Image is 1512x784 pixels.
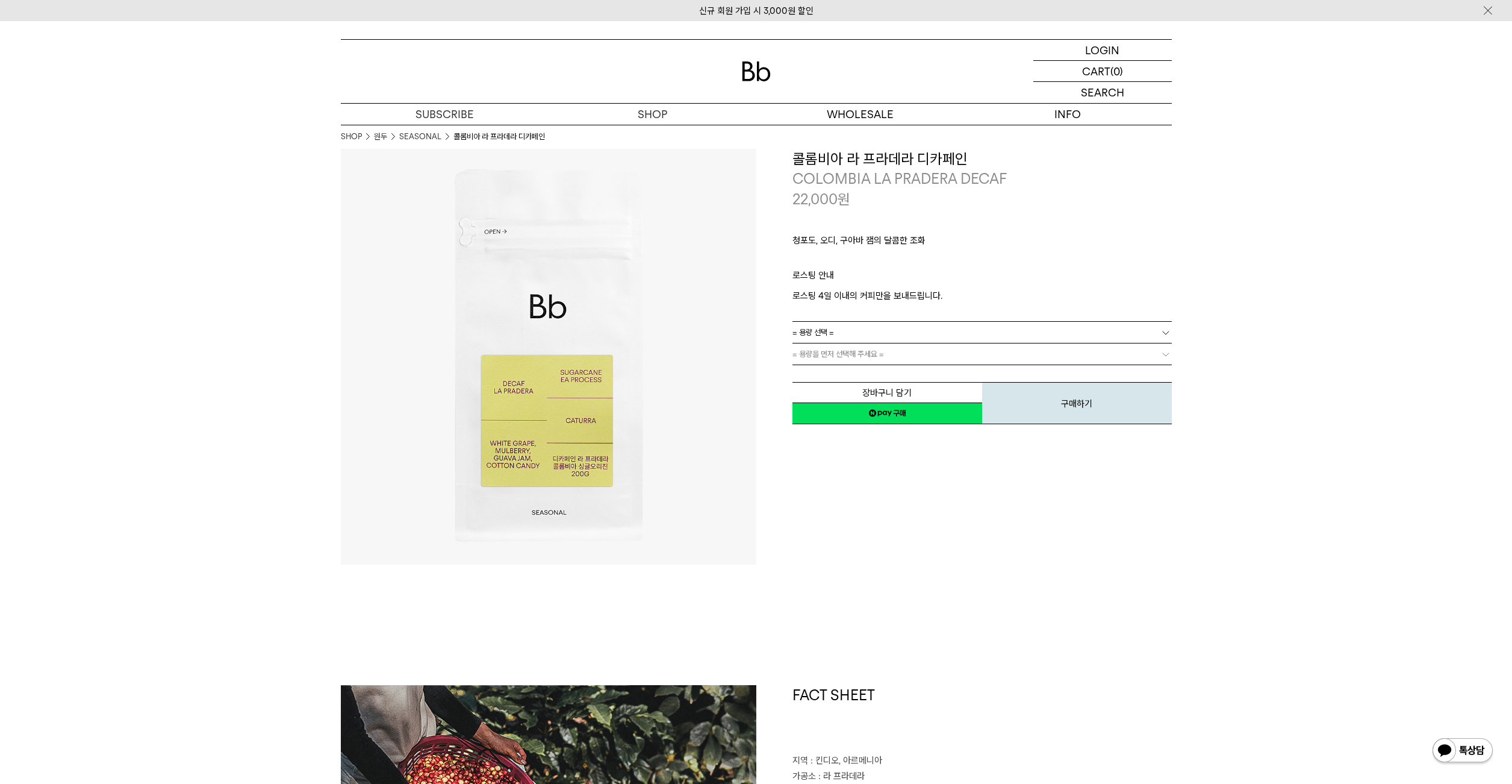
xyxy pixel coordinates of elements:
[756,104,964,125] p: WHOLESALE
[792,403,982,424] a: 새창
[341,104,549,125] a: SUBSCRIBE
[792,268,1172,289] p: 로스팅 안내
[818,771,865,782] span: : 라 프라데라
[341,149,756,565] img: 콜롬비아 라 프라데라 디카페인
[792,685,1172,754] h1: FACT SHEET
[453,131,545,143] li: 콜롬비아 라 프라데라 디카페인
[699,5,814,16] a: 신규 회원 가입 시 3,000원 할인
[792,254,1172,268] p: ㅤ
[1110,61,1123,81] p: (0)
[792,343,884,365] span: = 용량을 먼저 선택해 주세요 =
[549,104,756,125] a: SHOP
[1033,40,1172,61] a: LOGIN
[792,233,1172,254] p: 청포도, 오디, 구아바 잼의 달콤한 조화
[792,289,1172,303] p: 로스팅 4일 이내의 커피만을 보내드립니다.
[792,755,808,766] span: 지역
[792,169,1172,189] p: COLOMBIA LA PRADERA DECAF
[1082,61,1110,81] p: CART
[792,771,816,782] span: 가공소
[792,322,834,343] span: = 용량 선택 =
[838,190,850,208] span: 원
[1431,737,1494,766] img: 카카오톡 채널 1:1 채팅 버튼
[792,189,850,210] p: 22,000
[374,131,387,143] a: 원두
[982,382,1172,424] button: 구매하기
[1085,40,1119,60] p: LOGIN
[1081,82,1124,103] p: SEARCH
[1033,61,1172,82] a: CART (0)
[810,755,882,766] span: : 킨디오, 아르메니아
[792,149,1172,169] h3: 콜롬비아 라 프라데라 디카페인
[792,382,982,403] button: 장바구니 담기
[399,131,441,143] a: SEASONAL
[742,61,771,81] img: 로고
[964,104,1172,125] p: INFO
[341,131,362,143] a: SHOP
